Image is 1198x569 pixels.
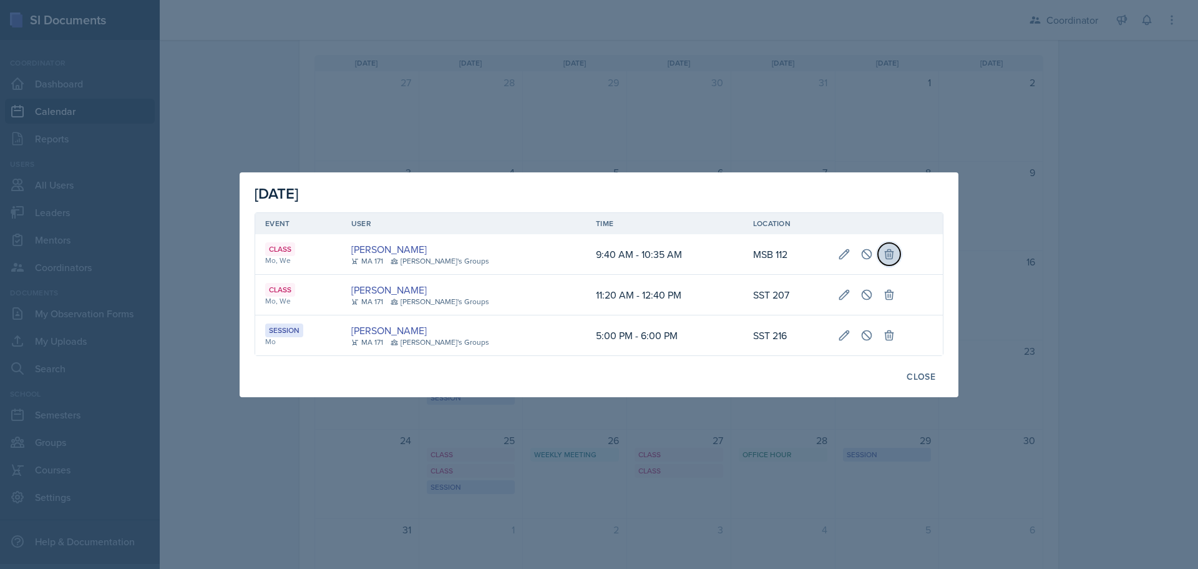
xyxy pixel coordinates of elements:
[391,337,489,348] div: [PERSON_NAME]'s Groups
[265,324,303,337] div: Session
[586,213,743,234] th: Time
[265,255,331,266] div: Mo, We
[898,366,943,387] button: Close
[351,337,383,348] div: MA 171
[743,275,829,315] td: SST 207
[586,275,743,315] td: 11:20 AM - 12:40 PM
[743,234,829,275] td: MSB 112
[265,283,295,297] div: Class
[391,296,489,307] div: [PERSON_NAME]'s Groups
[586,234,743,275] td: 9:40 AM - 10:35 AM
[265,242,295,256] div: Class
[255,213,341,234] th: Event
[351,255,383,267] div: MA 171
[255,182,943,205] div: [DATE]
[351,323,427,338] a: [PERSON_NAME]
[351,282,427,297] a: [PERSON_NAME]
[265,336,331,347] div: Mo
[743,213,829,234] th: Location
[743,315,829,355] td: SST 216
[907,372,935,382] div: Close
[341,213,586,234] th: User
[265,295,331,307] div: Mo, We
[351,296,383,307] div: MA 171
[391,255,489,267] div: [PERSON_NAME]'s Groups
[586,315,743,355] td: 5:00 PM - 6:00 PM
[351,242,427,257] a: [PERSON_NAME]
